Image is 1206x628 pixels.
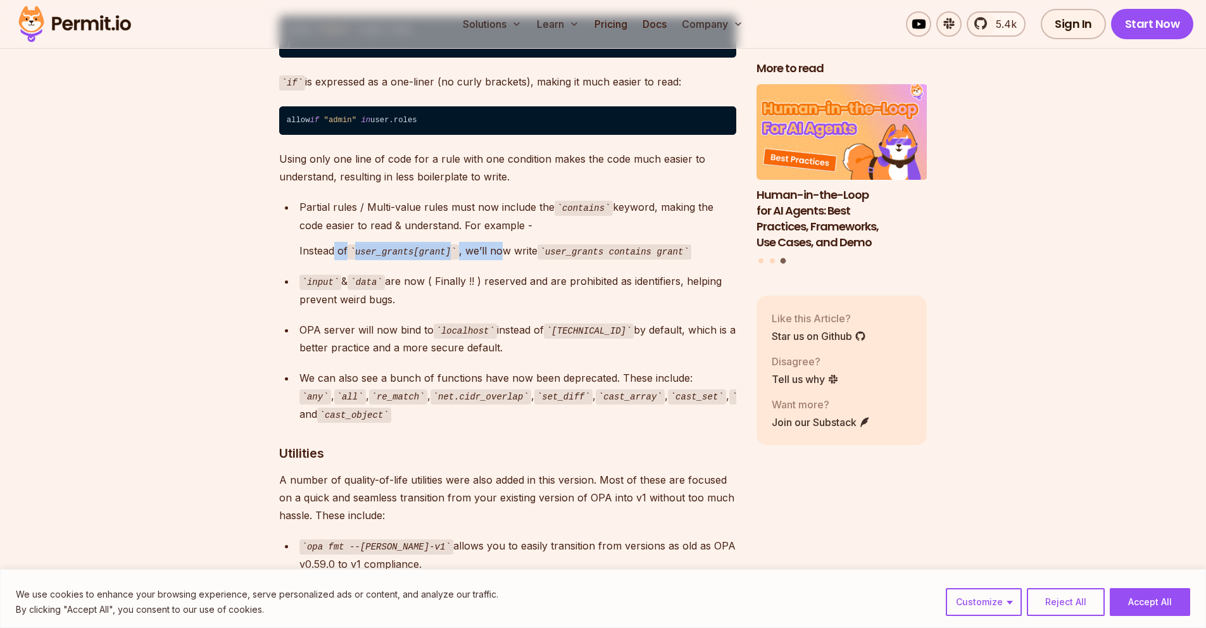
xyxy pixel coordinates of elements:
[279,106,736,135] code: allow user.roles
[532,11,584,37] button: Learn
[729,389,803,405] code: cast_string
[348,244,459,260] code: user_grants[grant]
[13,3,137,46] img: Permit logo
[589,11,632,37] a: Pricing
[458,11,527,37] button: Solutions
[1110,588,1190,616] button: Accept All
[770,258,775,263] button: Go to slide 2
[279,471,736,524] p: A number of quality-of-life utilities were also added in this version. Most of these are focused ...
[299,369,736,423] p: We can also see a bunch of functions have now been deprecated. These include: , , , , , , , , , ,...
[299,272,736,308] p: & are now ( Finally !! ) reserved and are prohibited as identifiers, helping prevent weird bugs.
[310,116,320,125] span: if
[16,587,498,602] p: We use cookies to enhance your browsing experience, serve personalized ads or content, and analyz...
[988,16,1017,32] span: 5.4k
[279,443,736,463] h3: Utilities
[1041,9,1106,39] a: Sign In
[348,275,384,290] code: data
[757,187,927,250] h3: Human-in-the-Loop for AI Agents: Best Practices, Frameworks, Use Cases, and Demo
[757,84,927,180] img: Human-in-the-Loop for AI Agents: Best Practices, Frameworks, Use Cases, and Demo
[758,258,763,263] button: Go to slide 1
[544,323,634,339] code: [TECHNICAL_ID]
[317,408,391,423] code: cast_object
[757,84,927,251] a: Human-in-the-Loop for AI Agents: Best Practices, Frameworks, Use Cases, and DemoHuman-in-the-Loop...
[299,539,453,555] code: opa fmt --[PERSON_NAME]-v1
[279,73,736,91] p: is expressed as a one-liner (no curly brackets), making it much easier to read:
[772,372,839,387] a: Tell us why
[638,11,672,37] a: Docs
[772,311,866,326] p: Like this Article?
[757,61,927,77] h2: More to read
[772,354,839,369] p: Disagree?
[537,244,691,260] code: user_grants contains grant
[430,389,531,405] code: net.cidr_overlap
[1111,9,1194,39] a: Start Now
[757,84,927,266] div: Posts
[772,329,866,344] a: Star us on Github
[1027,588,1105,616] button: Reject All
[757,84,927,251] li: 3 of 3
[555,201,613,216] code: contains
[279,150,736,185] p: Using only one line of code for a rule with one condition makes the code much easier to understan...
[16,602,498,617] p: By clicking "Accept All", you consent to our use of cookies.
[772,415,870,430] a: Join our Substack
[299,198,736,234] p: Partial rules / Multi-value rules must now include the keyword, making the code easier to read & ...
[299,537,736,573] div: allows you to easily transition from versions as old as OPA v0.59.0 to v1 compliance.
[361,116,370,125] span: in
[299,321,736,357] p: OPA server will now bind to instead of by default, which is a better practice and a more secure d...
[668,389,726,405] code: cast_set
[334,389,366,405] code: all
[946,588,1022,616] button: Customize
[324,116,356,125] span: "admin"
[596,389,665,405] code: cast_array
[967,11,1026,37] a: 5.4k
[781,258,786,264] button: Go to slide 3
[299,275,342,290] code: input
[434,323,497,339] code: localhost
[299,389,331,405] code: any
[369,389,427,405] code: re_match
[772,397,870,412] p: Want more?
[534,389,593,405] code: set_diff
[279,75,306,91] code: if
[299,242,736,260] p: Instead of , we’ll now write
[677,11,748,37] button: Company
